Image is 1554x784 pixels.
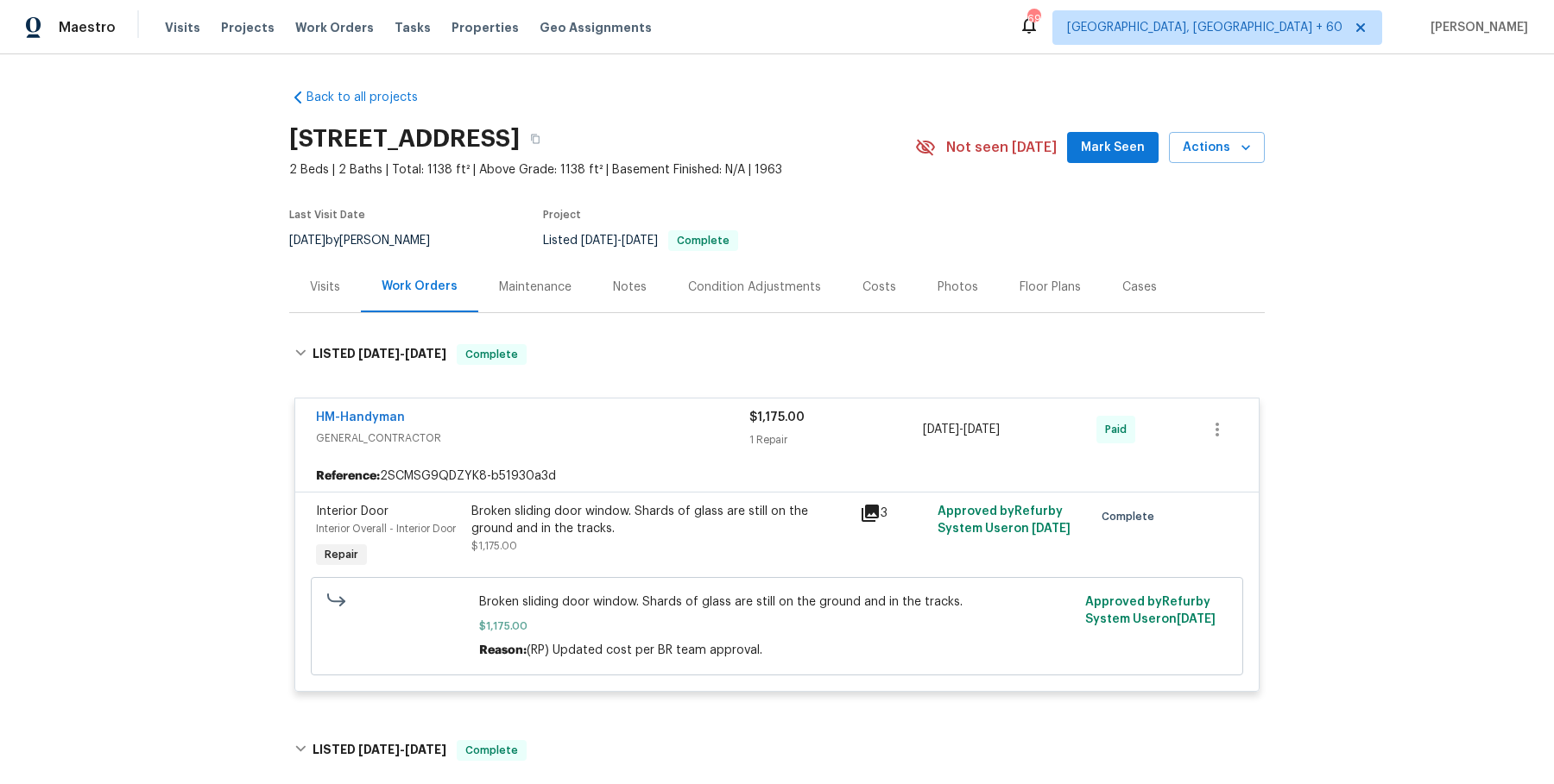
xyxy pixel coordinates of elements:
[382,278,458,295] div: Work Orders
[520,123,551,154] button: Copy Address
[923,423,959,436] span: [DATE]
[295,461,1259,492] div: 2SCMSG9QDZYK8-b51930a3d
[471,503,850,537] div: Broken sliding door window. Shards of glass are still on the ground and in the tracks.
[289,230,451,251] div: by [PERSON_NAME]
[295,19,374,36] span: Work Orders
[479,618,1076,635] span: $1,175.00
[358,743,400,756] span: [DATE]
[318,546,365,563] span: Repair
[1122,279,1157,296] div: Cases
[358,743,446,756] span: -
[1105,421,1134,438] span: Paid
[221,19,275,36] span: Projects
[1169,132,1265,164] button: Actions
[1183,137,1251,159] span: Actions
[358,348,446,360] span: -
[938,279,978,296] div: Photos
[1032,523,1071,535] span: [DATE]
[543,210,581,220] span: Project
[289,210,365,220] span: Last Visit Date
[581,235,617,247] span: [DATE]
[310,279,340,296] div: Visits
[313,740,446,761] h6: LISTED
[540,19,652,36] span: Geo Assignments
[622,235,658,247] span: [DATE]
[405,348,446,360] span: [DATE]
[1424,19,1528,36] span: [PERSON_NAME]
[543,235,738,247] span: Listed
[471,541,517,551] span: $1,175.00
[289,235,325,247] span: [DATE]
[458,346,525,363] span: Complete
[316,430,749,447] span: GENERAL_CONTRACTOR
[963,423,1000,436] span: [DATE]
[670,235,736,246] span: Complete
[1102,508,1161,525] span: Complete
[313,344,446,365] h6: LISTED
[749,411,805,423] span: $1,175.00
[405,743,446,756] span: [DATE]
[527,644,762,656] span: (RP) Updated cost per BR team approval.
[316,524,456,534] span: Interior Overall - Interior Door
[860,503,927,524] div: 3
[165,19,200,36] span: Visits
[479,593,1076,611] span: Broken sliding door window. Shards of glass are still on the ground and in the tracks.
[452,19,519,36] span: Properties
[458,742,525,759] span: Complete
[316,505,388,517] span: Interior Door
[1020,279,1081,296] div: Floor Plans
[499,279,572,296] div: Maintenance
[289,89,455,106] a: Back to all projects
[1177,613,1216,625] span: [DATE]
[1067,132,1159,164] button: Mark Seen
[613,279,647,296] div: Notes
[289,161,915,179] span: 2 Beds | 2 Baths | Total: 1138 ft² | Above Grade: 1138 ft² | Basement Finished: N/A | 1963
[316,411,405,423] a: HM-Handyman
[1027,10,1039,28] div: 690
[289,327,1265,382] div: LISTED [DATE]-[DATE]Complete
[923,421,1000,438] span: -
[862,279,896,296] div: Costs
[1081,137,1145,159] span: Mark Seen
[395,22,431,34] span: Tasks
[581,235,658,247] span: -
[59,19,116,36] span: Maestro
[479,644,527,656] span: Reason:
[358,348,400,360] span: [DATE]
[1067,19,1342,36] span: [GEOGRAPHIC_DATA], [GEOGRAPHIC_DATA] + 60
[316,467,380,485] b: Reference:
[749,431,923,448] div: 1 Repair
[1085,596,1216,625] span: Approved by Refurby System User on
[289,723,1265,778] div: LISTED [DATE]-[DATE]Complete
[688,279,821,296] div: Condition Adjustments
[289,130,520,147] h2: [STREET_ADDRESS]
[938,505,1071,535] span: Approved by Refurby System User on
[946,139,1057,156] span: Not seen [DATE]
